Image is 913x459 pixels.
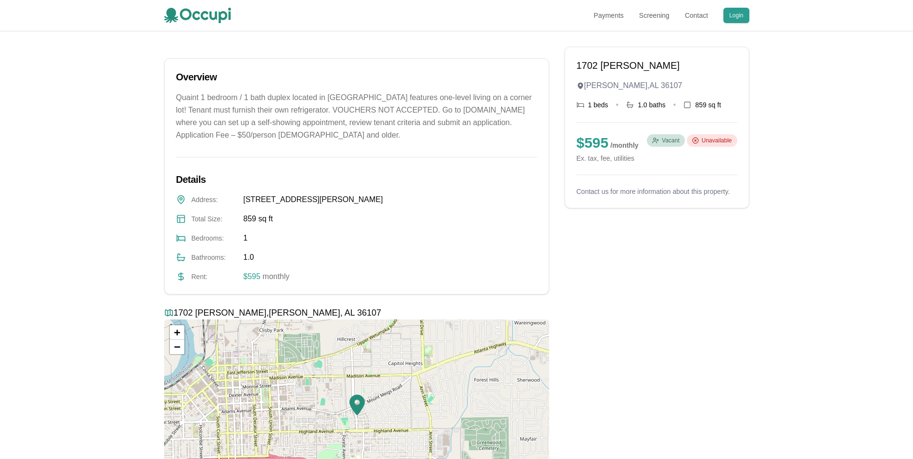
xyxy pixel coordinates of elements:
[723,8,749,23] button: Login
[685,11,708,20] a: Contact
[349,394,365,416] img: Marker
[244,272,261,280] span: $595
[577,134,639,152] p: $ 595
[594,11,624,20] a: Payments
[577,59,737,72] h1: 1702 [PERSON_NAME]
[577,153,639,163] small: Ex. tax, fee, utilities
[702,137,732,144] span: Unavailable
[244,194,383,205] span: [STREET_ADDRESS][PERSON_NAME]
[662,137,679,144] span: Vacant
[695,100,721,110] span: 859 sq ft
[639,11,669,20] a: Screening
[170,325,184,340] a: Zoom in
[174,326,180,338] span: +
[192,195,238,204] span: Address :
[244,213,273,225] span: 859 sq ft
[192,272,238,281] span: Rent :
[176,70,537,84] h2: Overview
[192,253,238,262] span: Bathrooms :
[638,100,666,110] span: 1.0 baths
[577,187,737,196] p: Contact us for more information about this property.
[584,80,682,91] span: [PERSON_NAME] , AL 36107
[244,252,254,263] span: 1.0
[176,91,537,141] p: Quaint 1 bedroom / 1 bath duplex located in [GEOGRAPHIC_DATA] features one-level living on a corn...
[588,100,608,110] span: 1 beds
[174,341,180,353] span: −
[164,306,549,319] h3: 1702 [PERSON_NAME] , [PERSON_NAME] , AL 36107
[610,141,638,149] span: / monthly
[192,214,238,224] span: Total Size :
[176,173,537,186] h2: Details
[616,99,619,111] div: •
[192,233,238,243] span: Bedrooms :
[170,340,184,354] a: Zoom out
[260,272,289,280] span: monthly
[244,232,248,244] span: 1
[673,99,676,111] div: •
